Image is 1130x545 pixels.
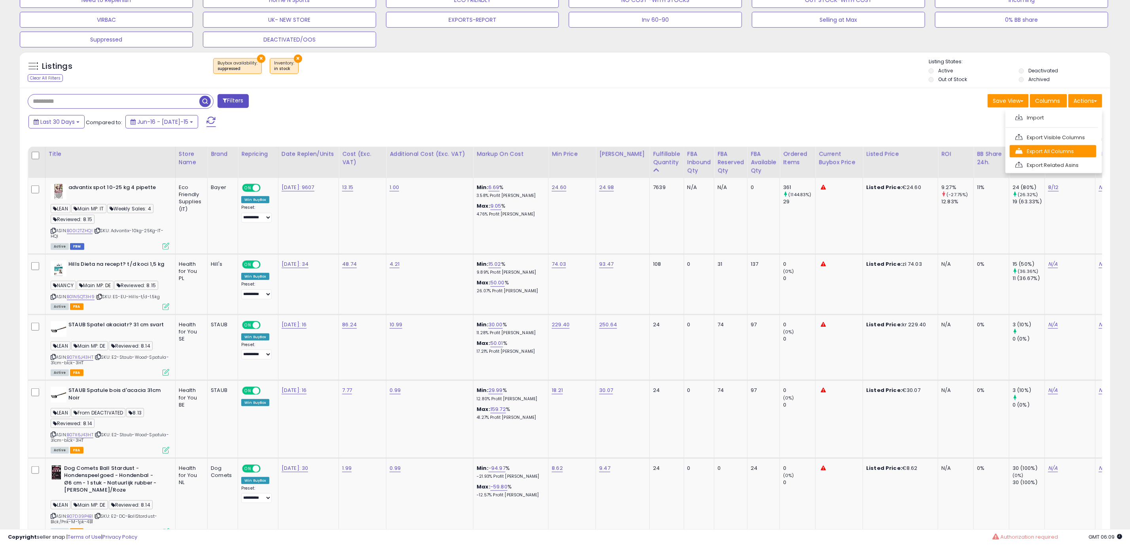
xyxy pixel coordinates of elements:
[783,395,794,401] small: (0%)
[282,321,307,329] a: [DATE]: 16
[68,321,165,331] b: STAUB Spatel akaciatr? 31 cm svart
[51,204,70,213] span: LEAN
[477,321,488,328] b: Min:
[488,464,505,472] a: -94.97
[866,321,932,328] div: kr 229.40
[1013,465,1045,472] div: 30 (100%)
[51,465,169,534] div: ASIN:
[752,12,925,28] button: Selling at Max
[241,477,269,484] div: Win BuyBox
[282,184,314,191] a: [DATE]: 9607
[866,184,932,191] div: €24.60
[218,66,257,72] div: suppressed
[569,12,742,28] button: Inv 60-90
[179,387,201,409] div: Health for You BE
[274,66,294,72] div: in stock
[1013,401,1045,409] div: 0 (0%)
[259,322,272,328] span: OFF
[71,204,106,213] span: Main MP: IT
[1013,479,1045,486] div: 30 (100%)
[988,94,1029,108] button: Save View
[490,202,502,210] a: 9.05
[552,464,563,472] a: 8.62
[1099,321,1108,329] a: N/A
[51,341,70,350] span: LEAN
[1028,76,1050,83] label: Archived
[1068,94,1102,108] button: Actions
[783,335,815,343] div: 0
[96,293,160,300] span: | SKU: ES-EU-Hills-t/d-1.5kg
[390,386,401,394] a: 0.99
[390,464,401,472] a: 0.99
[935,12,1108,28] button: 0% BB share
[179,261,201,282] div: Health for You PL
[477,405,490,413] b: Max:
[783,150,812,167] div: Ordered Items
[294,55,302,63] button: ×
[1018,268,1038,274] small: (36.36%)
[477,492,542,498] p: -12.57% Profit [PERSON_NAME]
[68,184,165,193] b: advantix spot 10-25 kg 4 pipette
[599,321,617,329] a: 250.64
[109,341,153,350] span: Reviewed: 8.14
[243,465,253,472] span: ON
[477,279,490,286] b: Max:
[51,500,70,509] span: LEAN
[941,184,973,191] div: 9.27%
[552,260,566,268] a: 74.03
[751,150,776,175] div: FBA Available Qty
[783,275,815,282] div: 0
[241,273,269,280] div: Win BuyBox
[717,184,741,191] div: N/A
[49,150,172,158] div: Title
[64,465,160,496] b: Dog Comets Ball Stardust - Hondenspeelgoed - Hondenbal - Ø6 cm - 1 stuk - Natuurlijk rubber - [PE...
[977,321,1003,328] div: 0%
[783,479,815,486] div: 0
[51,513,157,525] span: | SKU: E2-DC-BallStardust-Blck/Pnk-M-1pk-4B1
[241,399,269,406] div: Win BuyBox
[783,329,794,335] small: (0%)
[477,415,542,420] p: 41.27% Profit [PERSON_NAME]
[939,76,967,83] label: Out of Stock
[1030,94,1067,108] button: Columns
[342,150,383,167] div: Cost (Exc. VAT)
[477,202,542,217] div: %
[342,464,352,472] a: 1.99
[67,354,93,361] a: B07X6J43HT
[51,465,62,481] img: 41eVJrIn5YL._SL40_.jpg
[488,260,501,268] a: 15.02
[51,215,95,224] span: Reviewed: 8.15
[211,184,232,191] div: Bayer
[477,464,488,472] b: Min:
[552,184,566,191] a: 24.60
[653,184,678,191] div: 7639
[1048,260,1058,268] a: N/A
[977,261,1003,268] div: 0%
[70,369,83,376] span: FBA
[70,447,83,454] span: FBA
[788,191,812,198] small: (1144.83%)
[390,150,470,158] div: Additional Cost (Exc. VAT)
[179,465,201,486] div: Health for You NL
[599,260,613,268] a: 93.47
[477,387,542,401] div: %
[866,261,932,268] div: zł 74.03
[68,261,165,270] b: Hills Dieta na recept? t/d koci 1,5 kg
[866,464,902,472] b: Listed Price:
[552,150,592,158] div: Min Price
[259,185,272,191] span: OFF
[342,321,357,329] a: 86.24
[211,261,232,268] div: Hill's
[866,260,902,268] b: Listed Price:
[211,387,232,394] div: STAUB
[977,387,1003,394] div: 0%
[218,94,248,108] button: Filters
[243,322,253,328] span: ON
[653,321,678,328] div: 24
[51,184,66,200] img: 51yo4yos98L._SL40_.jpg
[125,115,198,129] button: Jun-16 - [DATE]-15
[179,321,201,343] div: Health for You SE
[28,74,63,82] div: Clear All Filters
[687,184,708,191] div: N/A
[51,354,169,366] span: | SKU: E2-Staub-Wood-Spatula-31cm-blck-3HT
